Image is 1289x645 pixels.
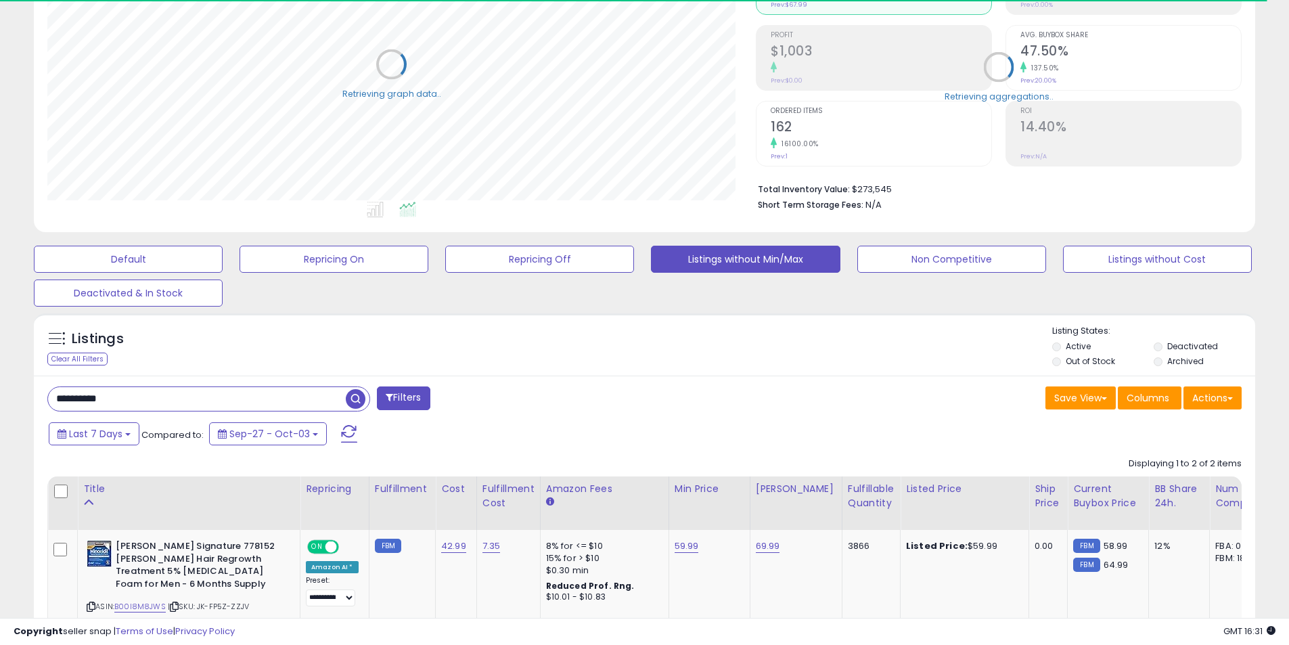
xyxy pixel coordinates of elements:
[675,539,699,553] a: 59.99
[342,87,441,99] div: Retrieving graph data..
[1052,325,1255,338] p: Listing States:
[14,625,63,638] strong: Copyright
[72,330,124,349] h5: Listings
[1154,482,1204,510] div: BB Share 24h.
[546,580,635,592] b: Reduced Prof. Rng.
[675,482,744,496] div: Min Price
[69,427,122,441] span: Last 7 Days
[1183,386,1242,409] button: Actions
[857,246,1046,273] button: Non Competitive
[49,422,139,445] button: Last 7 Days
[83,482,294,496] div: Title
[848,540,890,552] div: 3866
[34,246,223,273] button: Default
[229,427,310,441] span: Sep-27 - Oct-03
[141,428,204,441] span: Compared to:
[546,552,658,564] div: 15% for > $10
[906,540,1018,552] div: $59.99
[1073,539,1100,553] small: FBM
[309,541,325,553] span: ON
[441,482,471,496] div: Cost
[482,482,535,510] div: Fulfillment Cost
[1073,558,1100,572] small: FBM
[1045,386,1116,409] button: Save View
[1129,458,1242,470] div: Displaying 1 to 2 of 2 items
[377,386,430,410] button: Filters
[34,280,223,307] button: Deactivated & In Stock
[306,482,363,496] div: Repricing
[375,539,401,553] small: FBM
[546,564,658,577] div: $0.30 min
[1066,355,1115,367] label: Out of Stock
[1215,540,1260,552] div: FBA: 0
[1035,482,1062,510] div: Ship Price
[1104,558,1129,571] span: 64.99
[546,592,658,603] div: $10.01 - $10.83
[116,540,280,594] b: [PERSON_NAME] Signature 778152 [PERSON_NAME] Hair Regrowth Treatment 5% [MEDICAL_DATA] Foam for M...
[87,540,112,567] img: 514BedrFjLL._SL40_.jpg
[240,246,428,273] button: Repricing On
[441,539,466,553] a: 42.99
[14,625,235,638] div: seller snap | |
[848,482,895,510] div: Fulfillable Quantity
[1215,482,1265,510] div: Num of Comp.
[756,539,780,553] a: 69.99
[175,625,235,638] a: Privacy Policy
[1118,386,1181,409] button: Columns
[906,482,1023,496] div: Listed Price
[306,561,359,573] div: Amazon AI *
[1167,340,1218,352] label: Deactivated
[1215,552,1260,564] div: FBM: 18
[1073,482,1143,510] div: Current Buybox Price
[1167,355,1204,367] label: Archived
[756,482,836,496] div: [PERSON_NAME]
[651,246,840,273] button: Listings without Min/Max
[116,625,173,638] a: Terms of Use
[375,482,430,496] div: Fulfillment
[445,246,634,273] button: Repricing Off
[337,541,359,553] span: OFF
[1104,539,1128,552] span: 58.99
[306,576,359,606] div: Preset:
[209,422,327,445] button: Sep-27 - Oct-03
[1035,540,1057,552] div: 0.00
[168,601,249,612] span: | SKU: JK-FP5Z-ZZJV
[546,496,554,508] small: Amazon Fees.
[482,539,501,553] a: 7.35
[1063,246,1252,273] button: Listings without Cost
[945,90,1054,102] div: Retrieving aggregations..
[1066,340,1091,352] label: Active
[1127,391,1169,405] span: Columns
[546,540,658,552] div: 8% for <= $10
[47,353,108,365] div: Clear All Filters
[114,601,166,613] a: B00I8M8JWS
[1223,625,1275,638] span: 2025-10-13 16:31 GMT
[546,482,663,496] div: Amazon Fees
[906,539,968,552] b: Listed Price:
[1154,540,1199,552] div: 12%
